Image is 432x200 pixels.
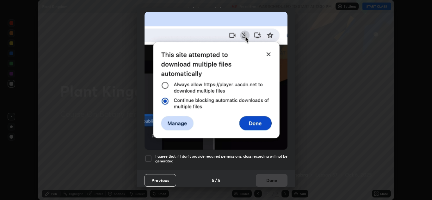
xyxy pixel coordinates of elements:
h4: 5 [218,177,220,184]
h4: 5 [212,177,214,184]
h5: I agree that if I don't provide required permissions, class recording will not be generated [155,154,287,164]
h4: / [215,177,217,184]
button: Previous [145,174,176,187]
img: downloads-permission-blocked.gif [145,12,287,150]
